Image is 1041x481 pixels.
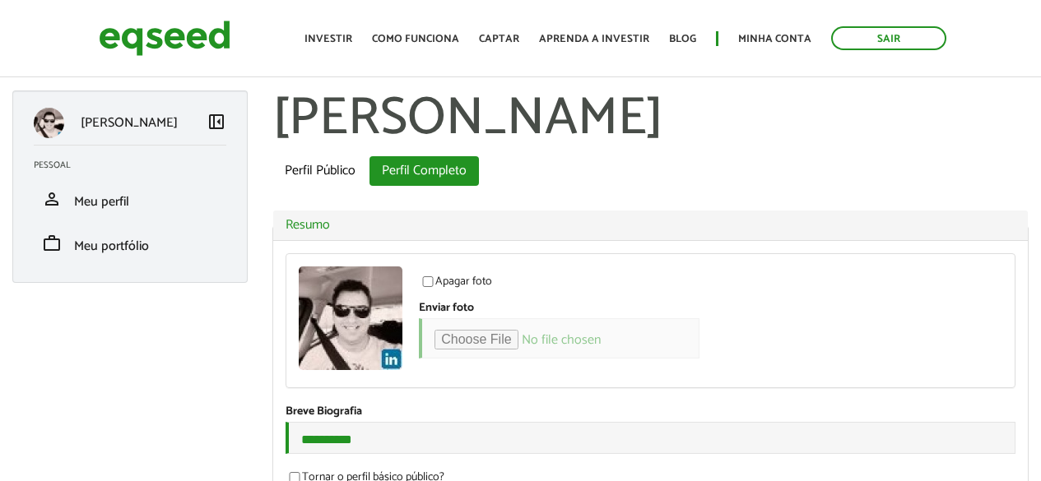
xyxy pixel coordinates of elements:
a: Ver perfil do usuário. [299,266,402,370]
li: Meu perfil [21,177,239,221]
span: Meu perfil [74,191,129,213]
img: Foto de Tiago Moscoski [299,266,402,370]
h2: Pessoal [34,160,239,170]
a: Perfil Completo [369,156,479,186]
a: Sair [831,26,946,50]
a: Investir [304,34,352,44]
a: personMeu perfil [34,189,226,209]
label: Enviar foto [419,303,474,314]
span: work [42,234,62,253]
a: Aprenda a investir [539,34,649,44]
li: Meu portfólio [21,221,239,266]
span: left_panel_close [207,112,226,132]
a: workMeu portfólio [34,234,226,253]
input: Apagar foto [413,276,443,287]
a: Resumo [286,219,1015,232]
span: person [42,189,62,209]
h1: [PERSON_NAME] [272,90,1029,148]
p: [PERSON_NAME] [81,115,178,131]
label: Breve Biografia [286,406,362,418]
a: Blog [669,34,696,44]
a: Minha conta [738,34,811,44]
label: Apagar foto [419,276,492,293]
a: Como funciona [372,34,459,44]
span: Meu portfólio [74,235,149,257]
a: Colapsar menu [207,112,226,135]
a: Perfil Público [272,156,368,186]
a: Captar [479,34,519,44]
img: EqSeed [99,16,230,60]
